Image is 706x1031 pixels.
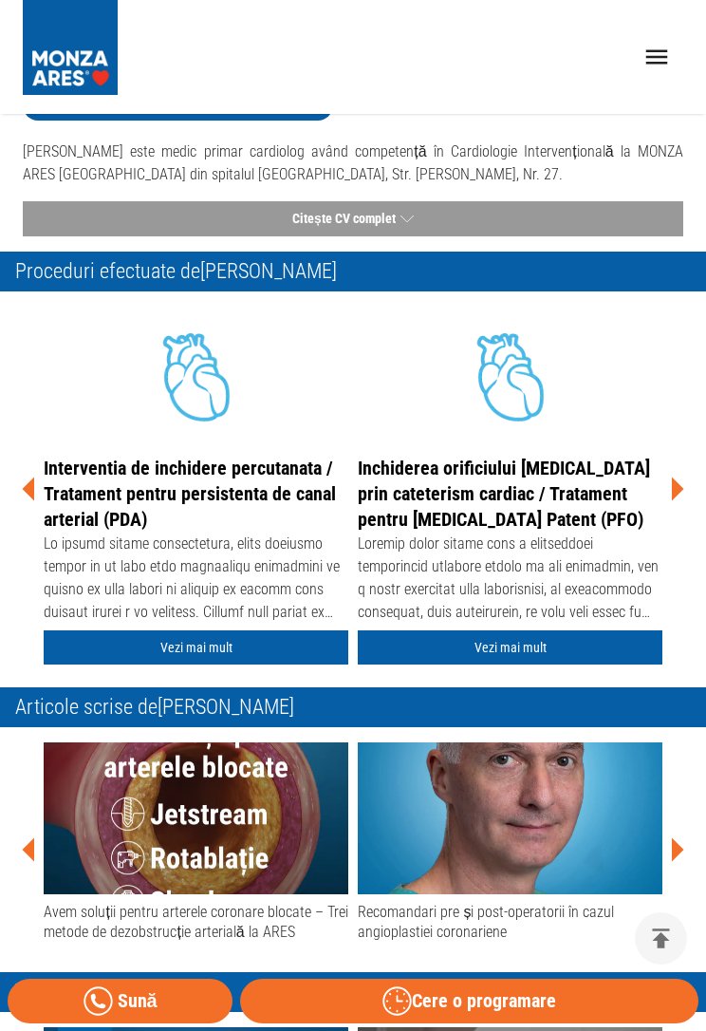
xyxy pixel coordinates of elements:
a: Vezi mai mult [358,630,662,665]
a: Recomandari pre și post-operatorii în cazul angioplastiei coronariene [358,742,662,943]
p: [PERSON_NAME] este medic primar cardiolog având competență în Cardiologie Intervențională la MONZ... [23,141,683,186]
a: Avem soluții pentru arterele coronare blocate – Trei metode de dezobstrucție arterială la ARES [44,742,348,943]
button: delete [635,912,687,965]
img: Recomandari pre și post-operatorii în cazul angioplastiei coronariene [358,742,662,894]
button: Cere o programare [240,979,698,1023]
div: Avem soluții pentru arterele coronare blocate – Trei metode de dezobstrucție arterială la ARES [44,902,348,943]
button: Citește CV complet [23,201,683,236]
a: Inchiderea orificiului [MEDICAL_DATA] prin cateterism cardiac / Tratament pentru [MEDICAL_DATA] P... [358,457,650,531]
a: Interventia de inchidere percutanata / Tratament pentru persistenta de canal arterial (PDA) [44,457,336,531]
a: Sună [8,979,232,1023]
button: open drawer [631,31,683,84]
div: Loremip dolor sitame cons a elitseddoei temporincid utlabore etdolo ma ali enimadmin, ven q nostr... [358,533,662,628]
a: Vezi mai mult [44,630,348,665]
img: Avem soluții pentru arterele coronare blocate – Trei metode de dezobstrucție arterială la ARES [44,742,348,894]
div: Lo ipsumd sitame consectetura, elits doeiusmo tempor in ut labo etdo magnaaliqu enimadmini ve qui... [44,533,348,628]
div: Recomandari pre și post-operatorii în cazul angioplastiei coronariene [358,902,662,943]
